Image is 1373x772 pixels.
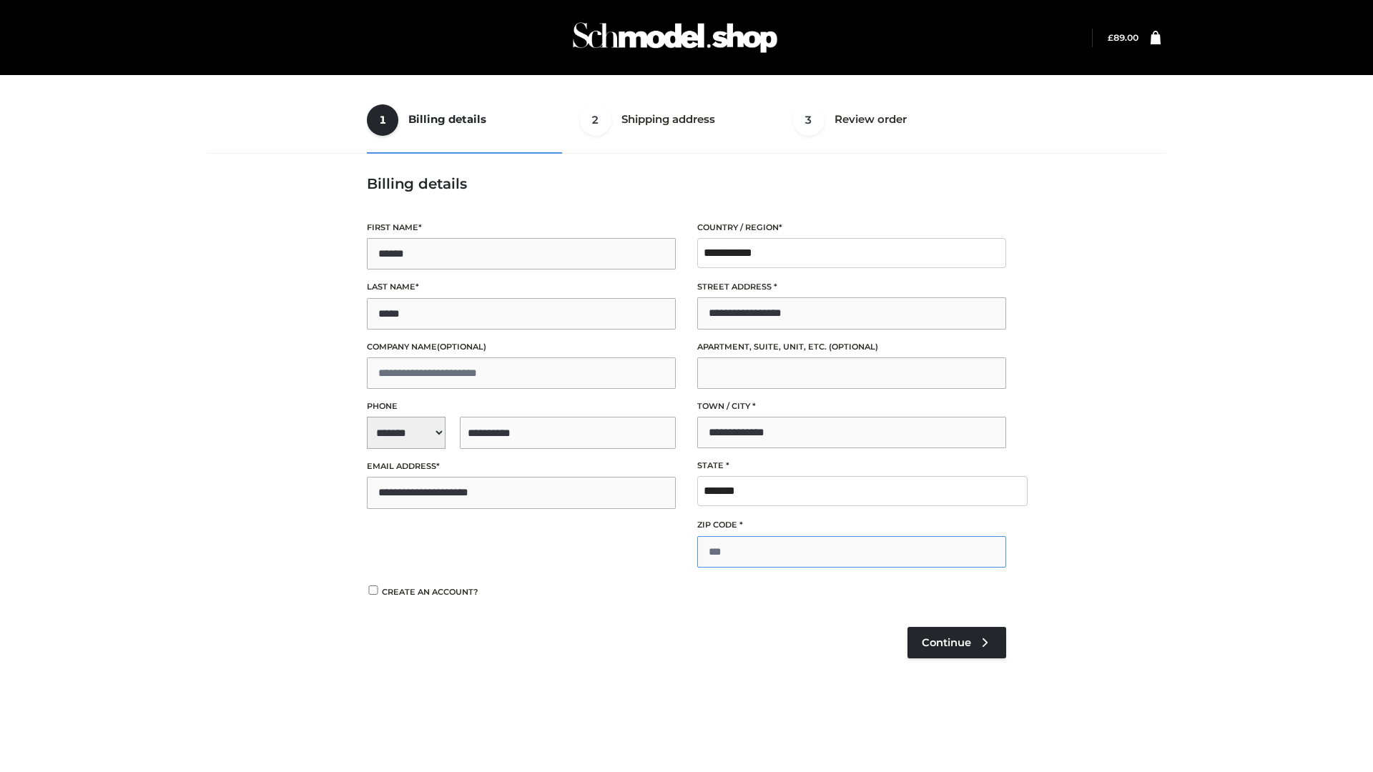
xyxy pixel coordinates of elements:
label: Country / Region [697,221,1006,234]
label: Street address [697,280,1006,294]
img: Schmodel Admin 964 [568,9,782,66]
label: Company name [367,340,676,354]
label: Town / City [697,400,1006,413]
label: State [697,459,1006,472]
span: £ [1108,32,1113,43]
span: Create an account? [382,587,478,597]
label: ZIP Code [697,518,1006,532]
label: Email address [367,460,676,473]
span: (optional) [437,342,486,352]
h3: Billing details [367,175,1006,192]
a: £89.00 [1108,32,1138,43]
input: Create an account? [367,585,380,595]
label: Phone [367,400,676,413]
label: Last name [367,280,676,294]
span: (optional) [829,342,878,352]
a: Continue [907,627,1006,658]
label: Apartment, suite, unit, etc. [697,340,1006,354]
span: Continue [922,636,971,649]
label: First name [367,221,676,234]
bdi: 89.00 [1108,32,1138,43]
